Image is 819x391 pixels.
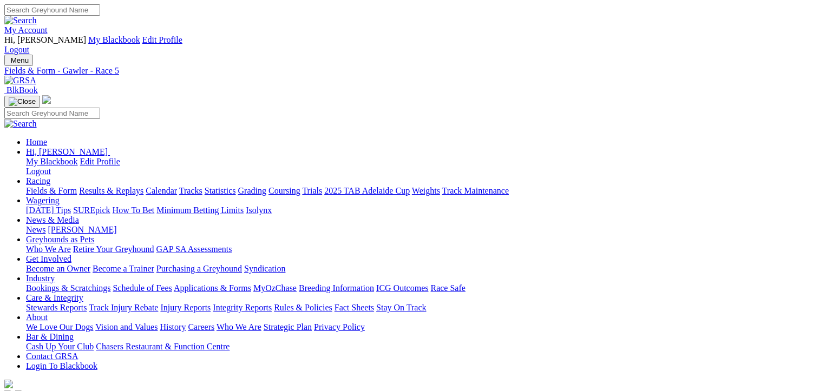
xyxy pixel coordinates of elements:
[26,147,110,156] a: Hi, [PERSON_NAME]
[174,283,251,293] a: Applications & Forms
[156,206,244,215] a: Minimum Betting Limits
[73,206,110,215] a: SUREpick
[26,186,77,195] a: Fields & Form
[88,35,140,44] a: My Blackbook
[217,322,261,332] a: Who We Are
[26,322,815,332] div: About
[26,313,48,322] a: About
[26,244,815,254] div: Greyhounds as Pets
[4,45,29,54] a: Logout
[156,244,232,254] a: GAP SA Assessments
[95,322,158,332] a: Vision and Values
[26,167,51,176] a: Logout
[26,215,79,224] a: News & Media
[26,137,47,147] a: Home
[4,35,86,44] span: Hi, [PERSON_NAME]
[264,322,312,332] a: Strategic Plan
[11,56,29,64] span: Menu
[73,244,154,254] a: Retire Your Greyhound
[4,16,37,25] img: Search
[4,55,33,66] button: Toggle navigation
[26,186,815,196] div: Racing
[93,264,154,273] a: Become a Trainer
[4,108,100,119] input: Search
[80,157,120,166] a: Edit Profile
[26,225,815,235] div: News & Media
[268,186,300,195] a: Coursing
[26,283,110,293] a: Bookings & Scratchings
[412,186,440,195] a: Weights
[4,4,100,16] input: Search
[213,303,272,312] a: Integrity Reports
[4,76,36,85] img: GRSA
[302,186,322,195] a: Trials
[26,264,815,274] div: Get Involved
[4,96,40,108] button: Toggle navigation
[26,147,108,156] span: Hi, [PERSON_NAME]
[26,176,50,185] a: Racing
[299,283,374,293] a: Breeding Information
[113,206,155,215] a: How To Bet
[26,332,74,341] a: Bar & Dining
[142,35,182,44] a: Edit Profile
[26,225,45,234] a: News
[42,95,51,104] img: logo-grsa-white.png
[188,322,214,332] a: Careers
[89,303,158,312] a: Track Injury Rebate
[160,303,211,312] a: Injury Reports
[335,303,374,312] a: Fact Sheets
[26,303,87,312] a: Stewards Reports
[324,186,410,195] a: 2025 TAB Adelaide Cup
[26,244,71,254] a: Who We Are
[26,196,60,205] a: Wagering
[26,361,97,370] a: Login To Blackbook
[26,206,815,215] div: Wagering
[179,186,202,195] a: Tracks
[26,283,815,293] div: Industry
[253,283,297,293] a: MyOzChase
[26,322,93,332] a: We Love Our Dogs
[26,274,55,283] a: Industry
[4,35,815,55] div: My Account
[244,264,285,273] a: Syndication
[6,85,38,95] span: BlkBook
[26,157,78,166] a: My Blackbook
[376,303,426,312] a: Stay On Track
[48,225,116,234] a: [PERSON_NAME]
[26,293,83,302] a: Care & Integrity
[26,254,71,263] a: Get Involved
[205,186,236,195] a: Statistics
[26,157,815,176] div: Hi, [PERSON_NAME]
[238,186,266,195] a: Grading
[26,342,94,351] a: Cash Up Your Club
[4,85,38,95] a: BlkBook
[146,186,177,195] a: Calendar
[26,303,815,313] div: Care & Integrity
[442,186,509,195] a: Track Maintenance
[26,342,815,352] div: Bar & Dining
[4,380,13,388] img: logo-grsa-white.png
[9,97,36,106] img: Close
[26,352,78,361] a: Contact GRSA
[26,206,71,215] a: [DATE] Tips
[113,283,172,293] a: Schedule of Fees
[430,283,465,293] a: Race Safe
[79,186,143,195] a: Results & Replays
[26,235,94,244] a: Greyhounds as Pets
[160,322,186,332] a: History
[156,264,242,273] a: Purchasing a Greyhound
[26,264,90,273] a: Become an Owner
[4,119,37,129] img: Search
[376,283,428,293] a: ICG Outcomes
[4,66,815,76] a: Fields & Form - Gawler - Race 5
[246,206,272,215] a: Isolynx
[314,322,365,332] a: Privacy Policy
[274,303,332,312] a: Rules & Policies
[96,342,230,351] a: Chasers Restaurant & Function Centre
[4,25,48,35] a: My Account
